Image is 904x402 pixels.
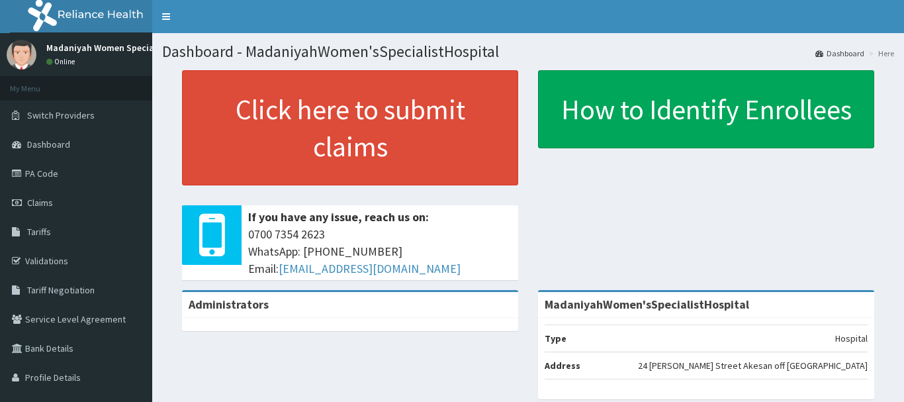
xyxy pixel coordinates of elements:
[182,70,518,185] a: Click here to submit claims
[46,57,78,66] a: Online
[248,226,512,277] span: 0700 7354 2623 WhatsApp: [PHONE_NUMBER] Email:
[279,261,461,276] a: [EMAIL_ADDRESS][DOMAIN_NAME]
[162,43,894,60] h1: Dashboard - MadaniyahWomen'sSpecialistHospital
[815,48,864,59] a: Dashboard
[46,43,206,52] p: Madaniyah Women Specialist Hospital
[27,138,70,150] span: Dashboard
[248,209,429,225] b: If you have any issue, reach us on:
[545,332,566,344] b: Type
[538,70,874,148] a: How to Identify Enrollees
[835,332,868,345] p: Hospital
[27,109,95,121] span: Switch Providers
[27,284,95,296] span: Tariff Negotiation
[27,226,51,238] span: Tariffs
[27,197,53,209] span: Claims
[545,297,749,312] strong: MadaniyahWomen'sSpecialistHospital
[189,297,269,312] b: Administrators
[866,48,894,59] li: Here
[7,40,36,70] img: User Image
[545,360,580,372] b: Address
[638,359,868,372] p: 24 [PERSON_NAME] Street Akesan off [GEOGRAPHIC_DATA]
